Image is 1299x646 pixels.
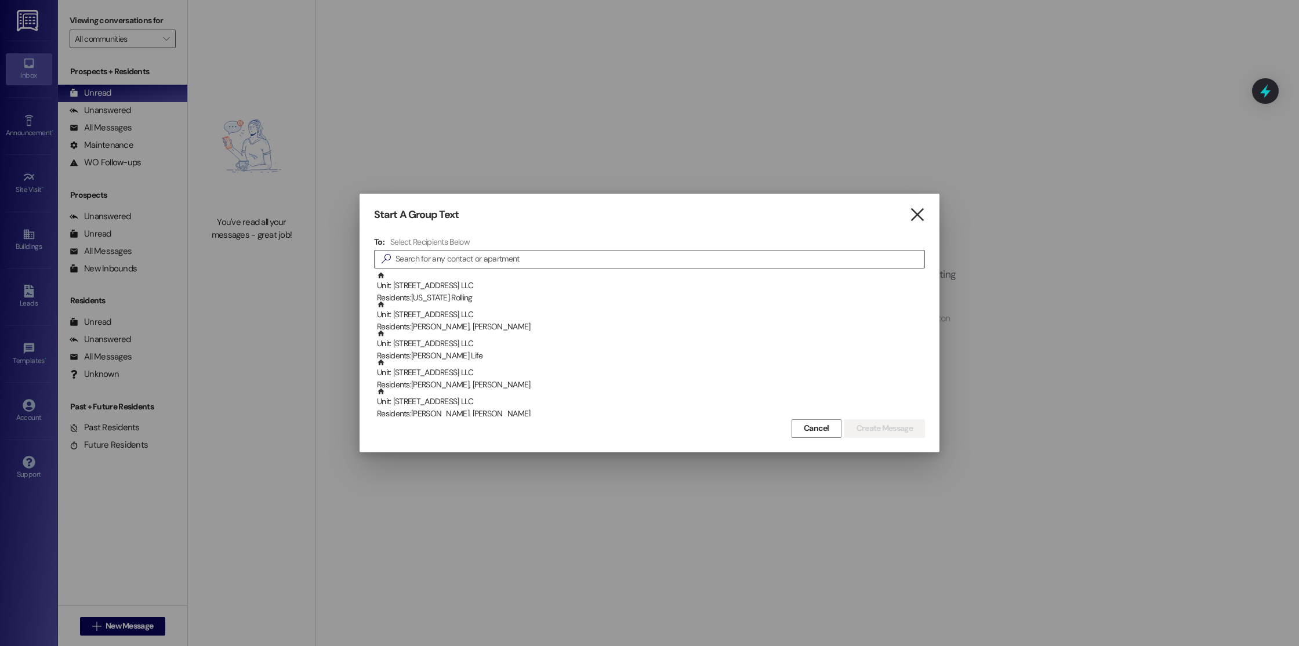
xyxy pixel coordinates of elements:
[377,358,925,391] div: Unit: [STREET_ADDRESS] LLC
[377,321,925,333] div: Residents: [PERSON_NAME], [PERSON_NAME]
[374,208,459,222] h3: Start A Group Text
[395,251,924,267] input: Search for any contact or apartment
[377,292,925,304] div: Residents: [US_STATE] Rolling
[844,419,925,438] button: Create Message
[390,237,470,247] h4: Select Recipients Below
[377,408,925,420] div: Residents: [PERSON_NAME], [PERSON_NAME]
[374,237,384,247] h3: To:
[374,271,925,300] div: Unit: [STREET_ADDRESS] LLCResidents:[US_STATE] Rolling
[857,422,913,434] span: Create Message
[377,350,925,362] div: Residents: [PERSON_NAME] Life
[374,329,925,358] div: Unit: [STREET_ADDRESS] LLCResidents:[PERSON_NAME] Life
[377,329,925,362] div: Unit: [STREET_ADDRESS] LLC
[374,300,925,329] div: Unit: [STREET_ADDRESS] LLCResidents:[PERSON_NAME], [PERSON_NAME]
[792,419,841,438] button: Cancel
[804,422,829,434] span: Cancel
[377,253,395,265] i: 
[377,300,925,333] div: Unit: [STREET_ADDRESS] LLC
[377,387,925,420] div: Unit: [STREET_ADDRESS] LLC
[374,387,925,416] div: Unit: [STREET_ADDRESS] LLCResidents:[PERSON_NAME], [PERSON_NAME]
[909,209,925,221] i: 
[377,271,925,304] div: Unit: [STREET_ADDRESS] LLC
[377,379,925,391] div: Residents: [PERSON_NAME], [PERSON_NAME]
[374,358,925,387] div: Unit: [STREET_ADDRESS] LLCResidents:[PERSON_NAME], [PERSON_NAME]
